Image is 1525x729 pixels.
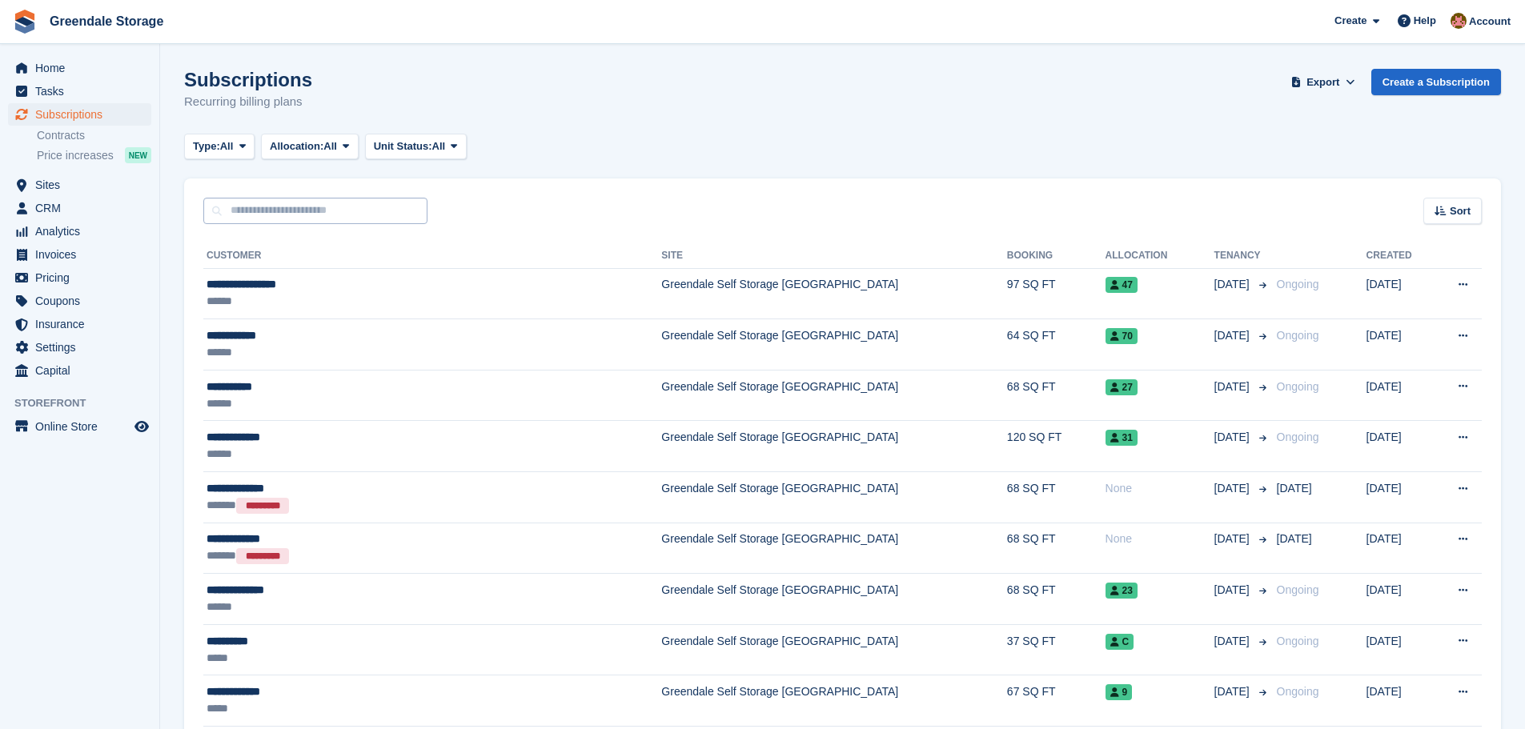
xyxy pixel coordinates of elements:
[661,268,1007,319] td: Greendale Self Storage [GEOGRAPHIC_DATA]
[1366,675,1433,727] td: [DATE]
[220,138,234,154] span: All
[35,80,131,102] span: Tasks
[1277,583,1319,596] span: Ongoing
[203,243,661,269] th: Customer
[1277,685,1319,698] span: Ongoing
[8,415,151,438] a: menu
[1366,421,1433,472] td: [DATE]
[1277,380,1319,393] span: Ongoing
[1106,430,1138,446] span: 31
[1277,278,1319,290] span: Ongoing
[35,220,131,242] span: Analytics
[132,417,151,436] a: Preview store
[184,134,255,160] button: Type: All
[1214,243,1270,269] th: Tenancy
[1366,319,1433,371] td: [DATE]
[374,138,432,154] span: Unit Status:
[1007,243,1106,269] th: Booking
[8,220,151,242] a: menu
[35,313,131,335] span: Insurance
[193,138,220,154] span: Type:
[661,421,1007,472] td: Greendale Self Storage [GEOGRAPHIC_DATA]
[1451,13,1467,29] img: Justin Swingler
[8,359,151,382] a: menu
[125,147,151,163] div: NEW
[1214,582,1253,599] span: [DATE]
[13,10,37,34] img: stora-icon-8386f47178a22dfd0bd8f6a31ec36ba5ce8667c1dd55bd0f319d3a0aa187defe.svg
[432,138,446,154] span: All
[8,174,151,196] a: menu
[1007,624,1106,675] td: 37 SQ FT
[8,243,151,266] a: menu
[1366,370,1433,421] td: [DATE]
[1214,327,1253,344] span: [DATE]
[1007,268,1106,319] td: 97 SQ FT
[8,80,151,102] a: menu
[37,128,151,143] a: Contracts
[661,472,1007,523] td: Greendale Self Storage [GEOGRAPHIC_DATA]
[1106,328,1138,344] span: 70
[1106,277,1138,293] span: 47
[261,134,359,160] button: Allocation: All
[1277,329,1319,342] span: Ongoing
[1007,675,1106,727] td: 67 SQ FT
[1366,268,1433,319] td: [DATE]
[37,148,114,163] span: Price increases
[184,69,312,90] h1: Subscriptions
[661,370,1007,421] td: Greendale Self Storage [GEOGRAPHIC_DATA]
[1277,482,1312,495] span: [DATE]
[1214,531,1253,547] span: [DATE]
[661,243,1007,269] th: Site
[8,336,151,358] a: menu
[1214,429,1253,446] span: [DATE]
[1007,472,1106,523] td: 68 SQ FT
[8,197,151,219] a: menu
[1007,421,1106,472] td: 120 SQ FT
[661,675,1007,727] td: Greendale Self Storage [GEOGRAPHIC_DATA]
[1366,472,1433,523] td: [DATE]
[1106,243,1214,269] th: Allocation
[8,266,151,289] a: menu
[8,313,151,335] a: menu
[1334,13,1366,29] span: Create
[1366,523,1433,574] td: [DATE]
[35,197,131,219] span: CRM
[43,8,170,34] a: Greendale Storage
[1414,13,1436,29] span: Help
[1214,379,1253,395] span: [DATE]
[35,243,131,266] span: Invoices
[661,574,1007,625] td: Greendale Self Storage [GEOGRAPHIC_DATA]
[1106,531,1214,547] div: None
[37,146,151,164] a: Price increases NEW
[365,134,467,160] button: Unit Status: All
[1214,683,1253,700] span: [DATE]
[661,523,1007,574] td: Greendale Self Storage [GEOGRAPHIC_DATA]
[323,138,337,154] span: All
[1106,684,1133,700] span: 9
[35,415,131,438] span: Online Store
[1214,480,1253,497] span: [DATE]
[35,290,131,312] span: Coupons
[1366,243,1433,269] th: Created
[1450,203,1471,219] span: Sort
[1007,370,1106,421] td: 68 SQ FT
[1288,69,1358,95] button: Export
[1371,69,1501,95] a: Create a Subscription
[1306,74,1339,90] span: Export
[1277,532,1312,545] span: [DATE]
[1007,523,1106,574] td: 68 SQ FT
[1366,624,1433,675] td: [DATE]
[35,57,131,79] span: Home
[1277,431,1319,443] span: Ongoing
[1106,480,1214,497] div: None
[661,319,1007,371] td: Greendale Self Storage [GEOGRAPHIC_DATA]
[35,266,131,289] span: Pricing
[35,359,131,382] span: Capital
[35,103,131,126] span: Subscriptions
[1214,633,1253,650] span: [DATE]
[1366,574,1433,625] td: [DATE]
[1007,319,1106,371] td: 64 SQ FT
[661,624,1007,675] td: Greendale Self Storage [GEOGRAPHIC_DATA]
[1469,14,1511,30] span: Account
[1277,635,1319,647] span: Ongoing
